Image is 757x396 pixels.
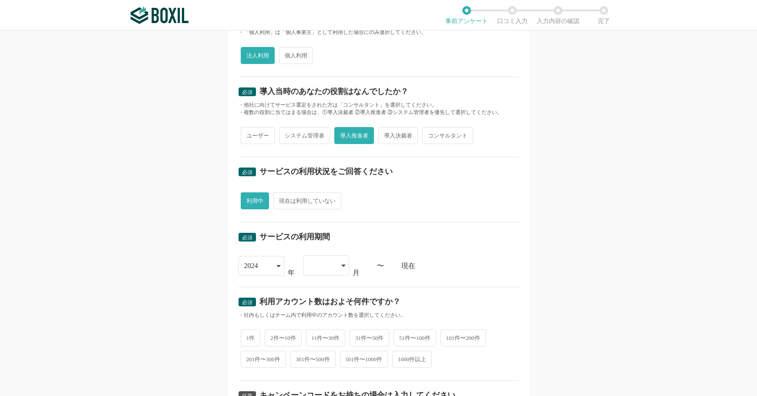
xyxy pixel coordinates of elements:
[394,329,436,346] span: 51件〜100件
[378,127,418,144] span: 導入決裁者
[259,168,393,175] div: サービスの利用状況をご回答ください
[131,7,188,24] img: ボクシルSaaS_ロゴ
[340,351,388,368] span: 501件〜1000件
[242,299,252,305] span: 必須
[401,262,519,269] div: 現在
[244,256,258,275] div: 2024
[239,312,519,319] div: ・社内もしくはチーム内で利用中のアカウント数を選択してください。
[241,47,275,64] span: 法人利用
[444,6,490,24] li: 事前アンケート
[490,6,535,24] li: 口コミ入力
[239,101,519,109] div: ・他社に向けてサービス選定をされた方は「コンサルタント」を選択してください。
[535,6,581,24] li: 入力内容の確認
[259,298,400,305] div: 利用アカウント数はおよそ何件ですか？
[306,329,346,346] span: 11件〜30件
[422,127,473,144] span: コンサルタント
[350,329,389,346] span: 31件〜50件
[353,269,360,276] div: 月
[290,351,336,368] span: 301件〜500件
[242,89,252,95] span: 必須
[241,127,275,144] span: ユーザー
[279,127,330,144] span: システム管理者
[279,47,313,64] span: 個人利用
[259,87,408,95] div: 導入当時のあなたの役割はなんでしたか？
[392,351,432,368] span: 1000件以上
[259,233,330,241] div: サービスの利用期間
[241,329,261,346] span: 1件
[239,109,519,116] div: ・複数の役割に当てはまる場合は、①導入決裁者 ②導入推進者 ③システム管理者を優先して選択してください。
[441,329,486,346] span: 101件〜200件
[288,269,295,276] div: 年
[265,329,302,346] span: 2件〜10件
[377,262,384,269] div: 〜
[241,351,286,368] span: 201件〜300件
[242,235,252,241] span: 必須
[334,127,374,144] span: 導入推進者
[242,169,252,175] span: 必須
[241,192,269,209] span: 利用中
[273,192,341,209] span: 現在は利用していない
[581,6,627,24] li: 完了
[239,29,519,36] div: ・「個人利用」は「個人事業主」として利用した場合にのみ選択してください。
